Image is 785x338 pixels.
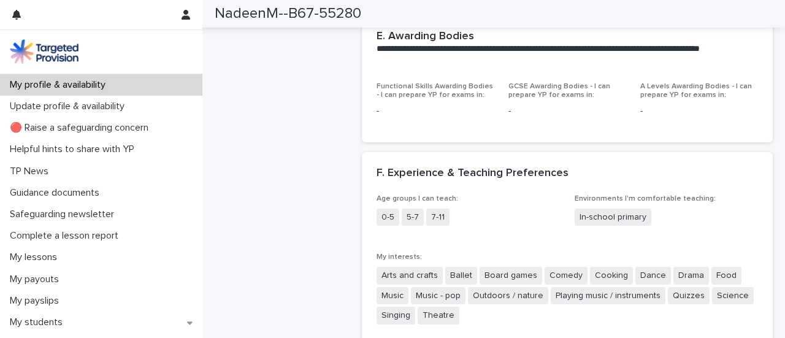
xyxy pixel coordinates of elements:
[668,287,710,305] span: Quizzes
[411,287,465,305] span: Music - pop
[5,274,69,285] p: My payouts
[377,195,458,202] span: Age groups I can teach:
[468,287,548,305] span: Outdoors / nature
[5,295,69,307] p: My payslips
[377,253,422,261] span: My interests:
[5,122,158,134] p: 🔴 Raise a safeguarding concern
[640,83,752,99] span: A Levels Awarding Bodies - I can prepare YP for exams in:
[377,105,494,118] p: -
[377,267,443,285] span: Arts and crafts
[418,307,459,325] span: Theatre
[575,209,651,226] span: In-school primary
[673,267,709,285] span: Drama
[10,39,78,64] img: M5nRWzHhSzIhMunXDL62
[215,5,361,23] h2: NadeenM--B67-55280
[445,267,477,285] span: Ballet
[480,267,542,285] span: Board games
[712,287,754,305] span: Science
[508,105,626,118] p: -
[402,209,424,226] span: 5-7
[635,267,671,285] span: Dance
[5,166,58,177] p: TP News
[5,230,128,242] p: Complete a lesson report
[551,287,665,305] span: Playing music / instruments
[377,30,474,44] h2: E. Awarding Bodies
[5,79,115,91] p: My profile & availability
[377,167,569,180] h2: F. Experience & Teaching Preferences
[5,101,134,112] p: Update profile & availability
[5,187,109,199] p: Guidance documents
[5,317,72,328] p: My students
[590,267,633,285] span: Cooking
[711,267,741,285] span: Food
[575,195,716,202] span: Environments I'm comfortable teaching:
[5,252,67,263] p: My lessons
[377,307,415,325] span: Singing
[545,267,588,285] span: Comedy
[508,83,610,99] span: GCSE Awarding Bodies - I can prepare YP for exams in:
[377,83,493,99] span: Functional Skills Awarding Bodies - I can prepare YP for exams in:
[377,287,408,305] span: Music
[5,209,124,220] p: Safeguarding newsletter
[426,209,450,226] span: 7-11
[640,105,757,118] p: -
[377,209,399,226] span: 0-5
[5,144,144,155] p: Helpful hints to share with YP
